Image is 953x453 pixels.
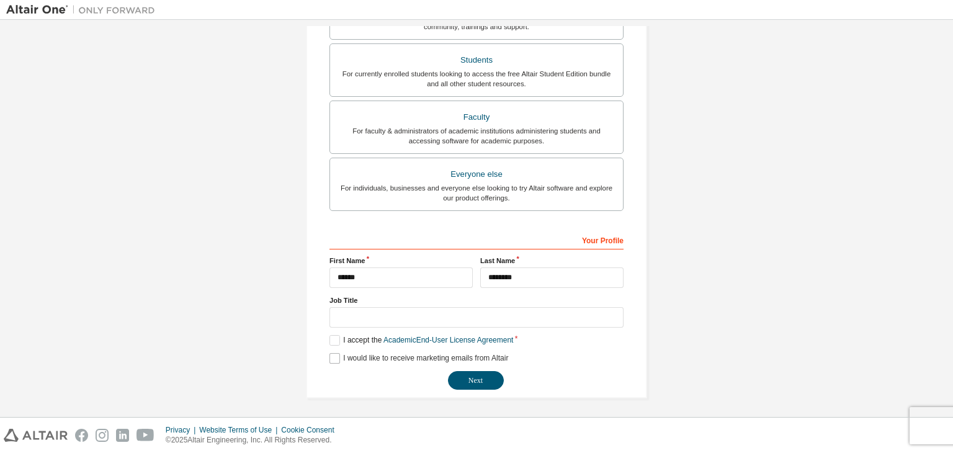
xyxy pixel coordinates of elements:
div: Faculty [338,109,615,126]
img: instagram.svg [96,429,109,442]
label: First Name [329,256,473,266]
div: Everyone else [338,166,615,183]
div: Website Terms of Use [199,425,281,435]
div: For currently enrolled students looking to access the free Altair Student Edition bundle and all ... [338,69,615,89]
img: youtube.svg [136,429,154,442]
div: For faculty & administrators of academic institutions administering students and accessing softwa... [338,126,615,146]
img: facebook.svg [75,429,88,442]
div: Your Profile [329,230,624,249]
div: Privacy [166,425,199,435]
button: Next [448,371,504,390]
a: Academic End-User License Agreement [383,336,513,344]
label: Last Name [480,256,624,266]
div: For individuals, businesses and everyone else looking to try Altair software and explore our prod... [338,183,615,203]
div: Cookie Consent [281,425,341,435]
label: Job Title [329,295,624,305]
p: © 2025 Altair Engineering, Inc. All Rights Reserved. [166,435,342,446]
label: I accept the [329,335,513,346]
img: Altair One [6,4,161,16]
img: linkedin.svg [116,429,129,442]
div: Students [338,52,615,69]
label: I would like to receive marketing emails from Altair [329,353,508,364]
img: altair_logo.svg [4,429,68,442]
